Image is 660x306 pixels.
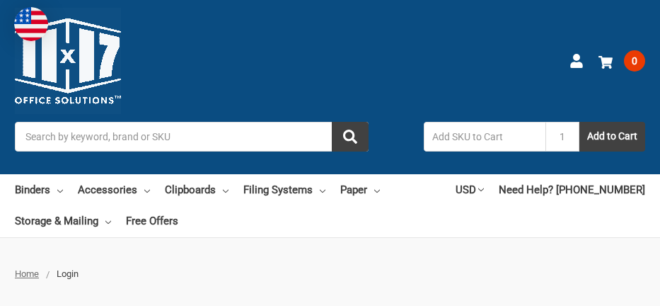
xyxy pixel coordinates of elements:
[456,174,484,205] a: USD
[126,205,178,237] a: Free Offers
[14,7,48,41] img: duty and tax information for United States
[15,174,63,205] a: Binders
[15,268,39,279] a: Home
[165,174,228,205] a: Clipboards
[57,268,79,279] span: Login
[424,122,545,152] input: Add SKU to Cart
[243,174,325,205] a: Filing Systems
[78,174,150,205] a: Accessories
[15,122,369,152] input: Search by keyword, brand or SKU
[499,174,645,205] a: Need Help? [PHONE_NUMBER]
[624,50,645,72] span: 0
[15,8,121,114] img: 11x17.com
[15,205,111,237] a: Storage & Mailing
[598,42,645,79] a: 0
[340,174,380,205] a: Paper
[543,268,660,306] iframe: Google Customer Reviews
[579,122,645,152] button: Add to Cart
